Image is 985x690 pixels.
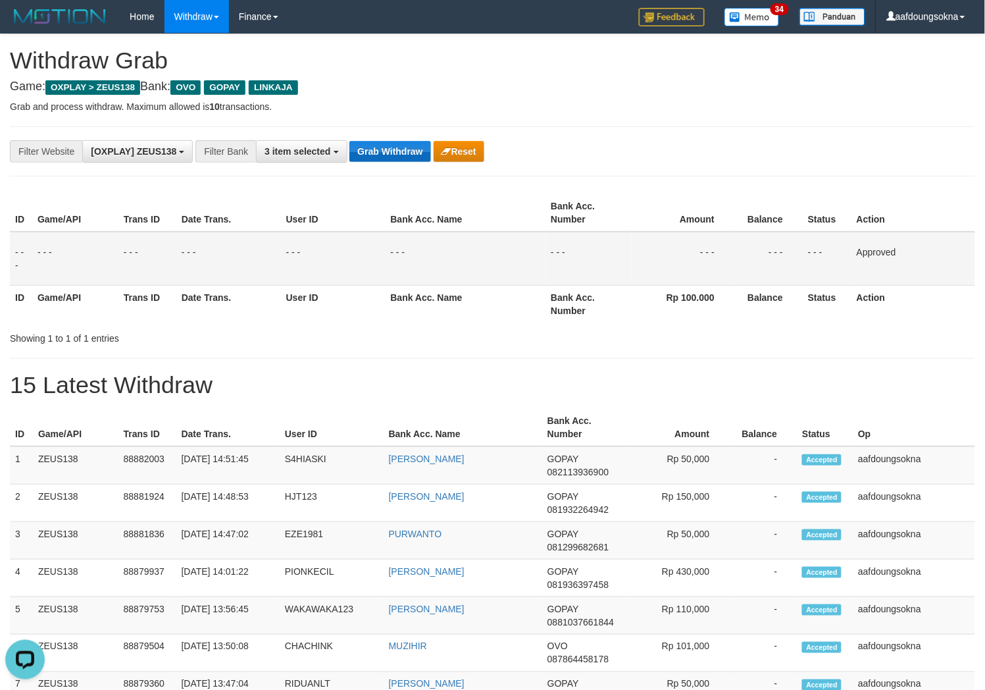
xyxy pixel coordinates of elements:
[118,485,176,522] td: 88881924
[280,522,384,560] td: EZE1981
[10,140,82,163] div: Filter Website
[118,635,176,672] td: 88879504
[632,194,734,232] th: Amount
[10,446,33,485] td: 1
[547,454,578,464] span: GOPAY
[280,560,384,597] td: PIONKECIL
[632,285,734,323] th: Rp 100.000
[281,232,386,286] td: - - -
[799,8,865,26] img: panduan.png
[91,146,176,157] span: [OXPLAY] ZEUS138
[853,485,975,522] td: aafdoungsokna
[730,635,797,672] td: -
[280,635,384,672] td: CHACHINK
[632,232,734,286] td: - - -
[853,635,975,672] td: aafdoungsokna
[256,140,347,163] button: 3 item selected
[803,232,851,286] td: - - -
[734,232,803,286] td: - - -
[176,560,280,597] td: [DATE] 14:01:22
[249,80,298,95] span: LINKAJA
[639,8,705,26] img: Feedback.jpg
[542,409,628,446] th: Bank Acc. Number
[32,194,118,232] th: Game/API
[389,454,465,464] a: [PERSON_NAME]
[547,604,578,614] span: GOPAY
[281,194,386,232] th: User ID
[547,641,568,652] span: OVO
[797,409,853,446] th: Status
[10,327,401,345] div: Showing 1 to 1 of 1 entries
[10,522,33,560] td: 3
[195,140,256,163] div: Filter Bank
[628,446,730,485] td: Rp 50,000
[734,285,803,323] th: Balance
[386,194,546,232] th: Bank Acc. Name
[82,140,193,163] button: [OXPLAY] ZEUS138
[280,597,384,635] td: WAKAWAKA123
[176,285,281,323] th: Date Trans.
[10,285,32,323] th: ID
[10,80,975,93] h4: Game: Bank:
[547,579,609,590] span: Copy 081936397458 to clipboard
[33,597,118,635] td: ZEUS138
[628,635,730,672] td: Rp 101,000
[176,522,280,560] td: [DATE] 14:47:02
[389,604,465,614] a: [PERSON_NAME]
[33,485,118,522] td: ZEUS138
[10,485,33,522] td: 2
[45,80,140,95] span: OXPLAY > ZEUS138
[176,409,280,446] th: Date Trans.
[389,529,442,539] a: PURWANTO
[33,560,118,597] td: ZEUS138
[853,409,975,446] th: Op
[386,232,546,286] td: - - -
[628,560,730,597] td: Rp 430,000
[730,446,797,485] td: -
[547,504,609,515] span: Copy 081932264942 to clipboard
[349,141,430,162] button: Grab Withdraw
[803,194,851,232] th: Status
[802,454,842,465] span: Accepted
[118,446,176,485] td: 88882003
[545,232,632,286] td: - - -
[545,194,632,232] th: Bank Acc. Number
[176,635,280,672] td: [DATE] 13:50:08
[547,566,578,577] span: GOPAY
[770,3,788,15] span: 34
[265,146,330,157] span: 3 item selected
[802,492,842,503] span: Accepted
[386,285,546,323] th: Bank Acc. Name
[10,560,33,597] td: 4
[10,47,975,74] h1: Withdraw Grab
[730,560,797,597] td: -
[628,522,730,560] td: Rp 50,000
[628,409,730,446] th: Amount
[851,232,975,286] td: Approved
[118,597,176,635] td: 88879753
[547,529,578,539] span: GOPAY
[118,285,176,323] th: Trans ID
[118,522,176,560] td: 88881836
[118,409,176,446] th: Trans ID
[209,101,220,112] strong: 10
[853,560,975,597] td: aafdoungsokna
[545,285,632,323] th: Bank Acc. Number
[281,285,386,323] th: User ID
[32,285,118,323] th: Game/API
[384,409,542,446] th: Bank Acc. Name
[547,654,609,665] span: Copy 087864458178 to clipboard
[853,446,975,485] td: aafdoungsokna
[32,232,118,286] td: - - -
[118,560,176,597] td: 88879937
[547,542,609,552] span: Copy 081299682681 to clipboard
[33,635,118,672] td: ZEUS138
[853,597,975,635] td: aafdoungsokna
[170,80,201,95] span: OVO
[803,285,851,323] th: Status
[280,485,384,522] td: HJT123
[802,642,842,653] span: Accepted
[10,232,32,286] td: - - -
[389,679,465,689] a: [PERSON_NAME]
[628,597,730,635] td: Rp 110,000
